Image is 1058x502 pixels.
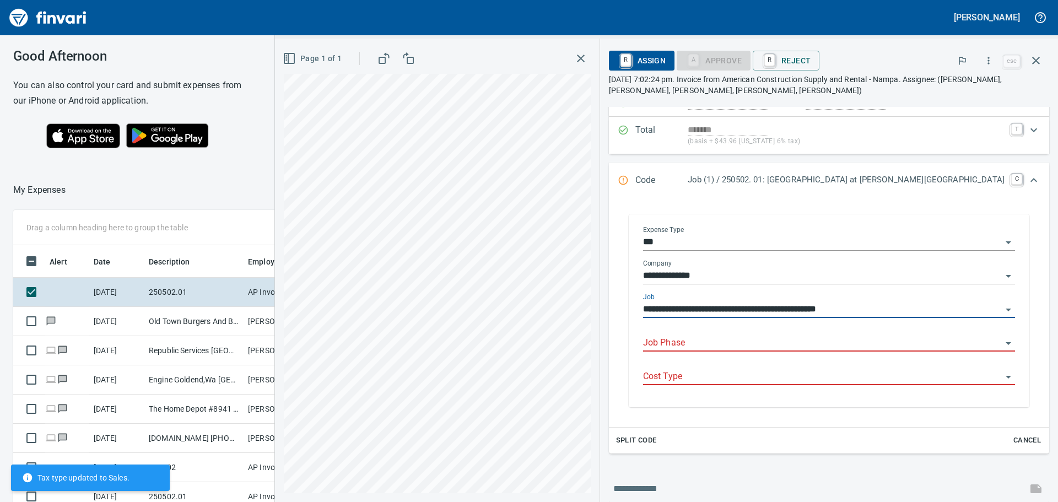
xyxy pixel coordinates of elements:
[26,222,188,233] p: Drag a column heading here to group the table
[89,424,144,453] td: [DATE]
[89,453,144,482] td: [DATE]
[1012,434,1042,447] span: Cancel
[635,174,688,188] p: Code
[144,278,244,307] td: 250502.01
[764,54,775,66] a: R
[1001,47,1049,74] span: Close invoice
[13,183,66,197] p: My Expenses
[609,51,674,71] button: RAssign
[50,255,67,268] span: Alert
[618,51,666,70] span: Assign
[13,78,247,109] h6: You can also control your card and submit expenses from our iPhone or Android application.
[609,117,1049,154] div: Expand
[613,432,660,449] button: Split Code
[244,336,326,365] td: [PERSON_NAME]
[144,395,244,424] td: The Home Depot #8941 Nampa ID
[635,123,688,147] p: Total
[1011,174,1022,185] a: C
[609,163,1049,199] div: Expand
[1023,476,1049,502] span: This records your message into the invoice and notifies anyone mentioned
[244,278,326,307] td: AP Invoices
[144,453,244,482] td: 250502
[244,395,326,424] td: [PERSON_NAME]
[244,365,326,395] td: [PERSON_NAME]
[94,255,125,268] span: Date
[57,376,68,383] span: Has messages
[1001,235,1016,250] button: Open
[149,255,204,268] span: Description
[45,376,57,383] span: Online transaction
[1011,123,1022,134] a: T
[677,55,751,64] div: Job Phase required
[144,424,244,453] td: [DOMAIN_NAME] [PHONE_NUMBER] [GEOGRAPHIC_DATA]
[688,174,1005,186] p: Job (1) / 250502. 01: [GEOGRAPHIC_DATA] at [PERSON_NAME][GEOGRAPHIC_DATA]
[643,294,655,300] label: Job
[57,434,68,441] span: Has messages
[951,9,1023,26] button: [PERSON_NAME]
[976,48,1001,73] button: More
[950,48,974,73] button: Flag
[643,226,684,233] label: Expense Type
[94,255,111,268] span: Date
[244,307,326,336] td: [PERSON_NAME]
[89,395,144,424] td: [DATE]
[1001,302,1016,317] button: Open
[149,255,190,268] span: Description
[89,307,144,336] td: [DATE]
[1001,336,1016,351] button: Open
[280,48,346,69] button: Page 1 of 1
[1001,268,1016,284] button: Open
[45,347,57,354] span: Online transaction
[609,74,1049,96] p: [DATE] 7:02:24 pm. Invoice from American Construction Supply and Rental - Nampa. Assignee: ([PERS...
[248,255,298,268] span: Employee
[13,48,247,64] h3: Good Afternoon
[266,118,507,129] p: Online allowed
[643,260,672,267] label: Company
[616,434,657,447] span: Split Code
[120,117,215,154] img: Get it on Google Play
[1003,55,1020,67] a: esc
[45,405,57,412] span: Online transaction
[45,434,57,441] span: Online transaction
[248,255,283,268] span: Employee
[244,424,326,453] td: [PERSON_NAME]
[688,136,1005,147] p: (basis + $43.96 [US_STATE] 6% tax)
[7,4,89,31] img: Finvari
[144,307,244,336] td: Old Town Burgers And B Battle Ground [GEOGRAPHIC_DATA]
[144,365,244,395] td: Engine Goldend,Wa [GEOGRAPHIC_DATA] CO
[89,278,144,307] td: [DATE]
[144,336,244,365] td: Republic Services [GEOGRAPHIC_DATA] [GEOGRAPHIC_DATA]
[609,199,1049,454] div: Expand
[45,317,57,325] span: Has messages
[22,472,129,483] span: Tax type updated to Sales.
[57,405,68,412] span: Has messages
[954,12,1020,23] h5: [PERSON_NAME]
[753,51,819,71] button: RReject
[1001,369,1016,385] button: Open
[620,54,631,66] a: R
[89,365,144,395] td: [DATE]
[13,183,66,197] nav: breadcrumb
[1010,432,1045,449] button: Cancel
[285,52,342,66] span: Page 1 of 1
[46,123,120,148] img: Download on the App Store
[89,336,144,365] td: [DATE]
[57,347,68,354] span: Has messages
[244,453,326,482] td: AP Invoices
[762,51,811,70] span: Reject
[50,255,82,268] span: Alert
